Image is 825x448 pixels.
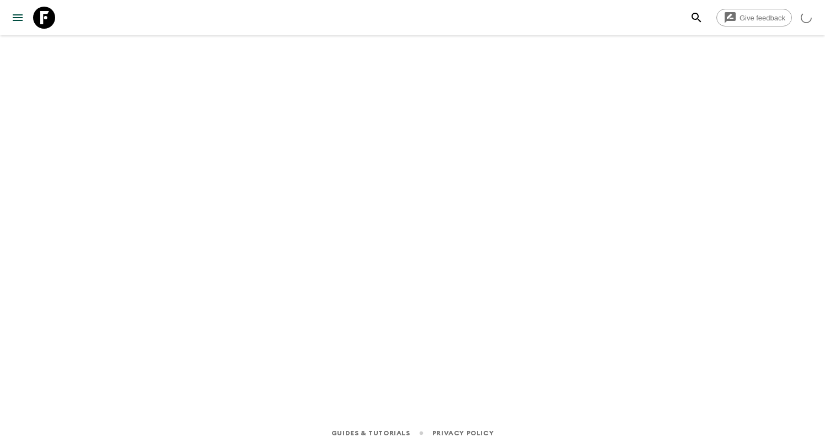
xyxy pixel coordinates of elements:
[432,427,494,439] a: Privacy Policy
[331,427,410,439] a: Guides & Tutorials
[716,9,792,26] a: Give feedback
[733,14,791,22] span: Give feedback
[685,7,708,29] button: search adventures
[7,7,29,29] button: menu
